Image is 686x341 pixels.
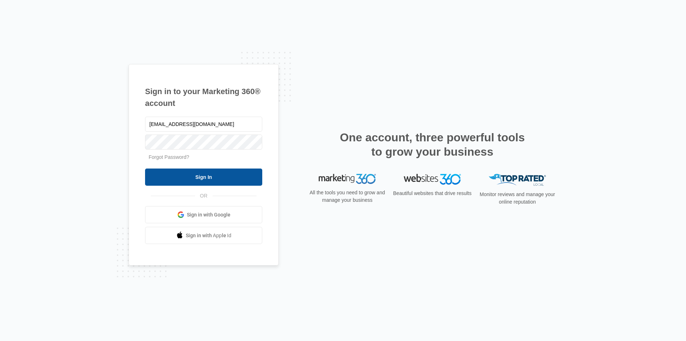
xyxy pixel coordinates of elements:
p: Beautiful websites that drive results [392,190,472,197]
h1: Sign in to your Marketing 360® account [145,86,262,109]
p: Monitor reviews and manage your online reputation [477,191,557,206]
input: Sign In [145,169,262,186]
h2: One account, three powerful tools to grow your business [338,130,527,159]
img: Top Rated Local [489,174,546,186]
img: Marketing 360 [319,174,376,184]
img: Websites 360 [404,174,461,184]
span: Sign in with Apple Id [186,232,232,239]
p: All the tools you need to grow and manage your business [307,189,387,204]
a: Forgot Password? [149,154,189,160]
a: Sign in with Apple Id [145,227,262,244]
span: Sign in with Google [187,211,230,219]
span: OR [195,192,213,200]
a: Sign in with Google [145,206,262,223]
input: Email [145,117,262,132]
